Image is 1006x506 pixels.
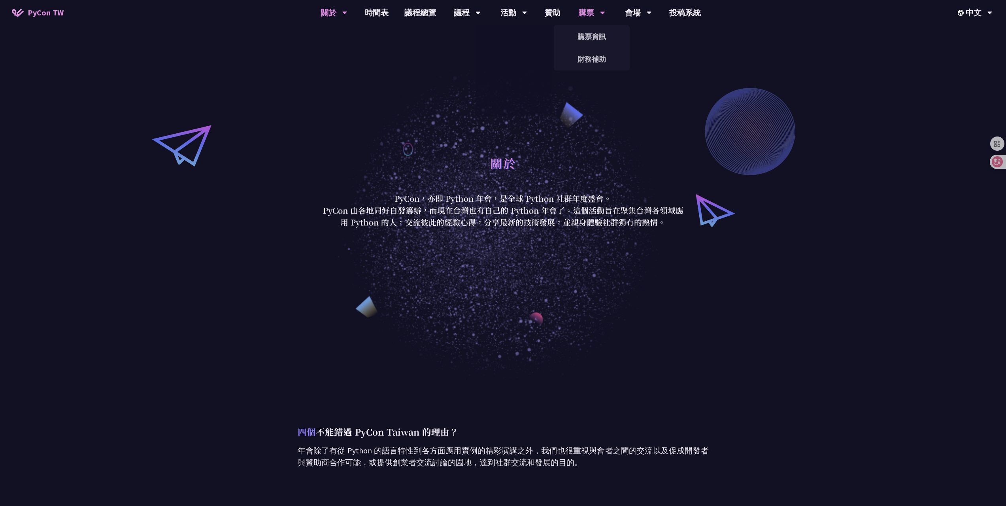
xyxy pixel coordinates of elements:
a: 購票資訊 [554,27,630,46]
p: PyCon 由各地同好自發籌辦，而現在台灣也有自己的 Python 年會了。這個活動旨在聚集台灣各領域應用 Python 的人，交流彼此的經驗心得，分享最新的技術發展，並親身體驗社群獨有的熱情。 [319,205,687,228]
h1: 關於 [490,151,516,175]
p: 年會除了有從 Python 的語言特性到各方面應用實例的精彩演講之外，我們也很重視與會者之間的交流以及促成開發者與贊助商合作可能，或提供創業者交流討論的園地，達到社群交流和發展的目的。 [298,445,709,468]
span: 四個 [298,425,316,438]
img: Locale Icon [958,10,966,16]
a: 財務補助 [554,50,630,68]
span: PyCon TW [28,7,64,19]
a: PyCon TW [4,3,72,23]
p: PyCon，亦即 Python 年會，是全球 Python 社群年度盛會。 [319,193,687,205]
p: 不能錯過 PyCon Taiwan 的理由？ [298,425,709,439]
img: Home icon of PyCon TW 2025 [12,9,24,17]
